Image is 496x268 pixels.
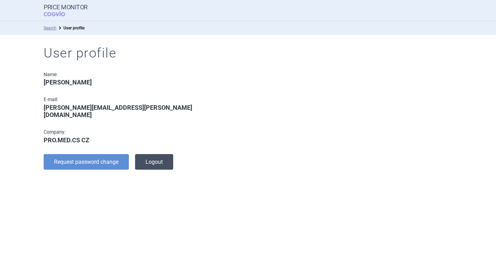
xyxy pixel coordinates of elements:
a: Search [44,26,56,30]
a: Price MonitorCOGVIO [44,4,88,17]
div: E-mail: [44,97,207,102]
strong: Price Monitor [44,4,88,11]
div: Name: [44,72,207,78]
button: Request password change [44,154,129,170]
button: Logout [135,154,173,170]
div: Company: [44,129,207,135]
h1: User profile [44,45,452,61]
div: [PERSON_NAME] [44,79,207,86]
div: PRO.MED.CS CZ [44,136,207,144]
li: User profile [56,25,85,32]
li: Search [44,25,56,32]
span: COGVIO [44,11,75,16]
strong: User profile [63,26,85,30]
div: [PERSON_NAME][EMAIL_ADDRESS][PERSON_NAME][DOMAIN_NAME] [44,104,207,119]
